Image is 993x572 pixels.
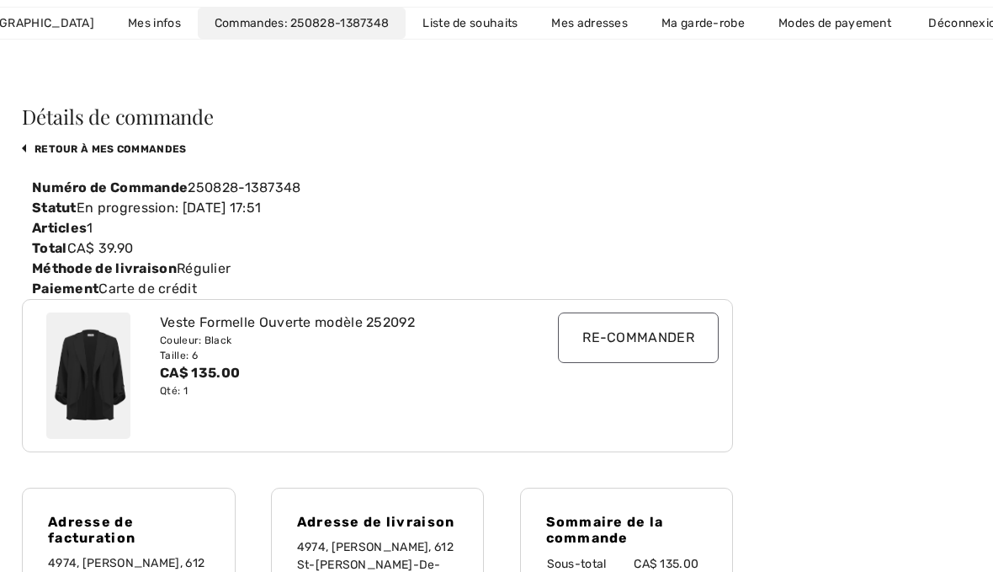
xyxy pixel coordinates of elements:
a: Liste de souhaits [406,8,534,39]
div: Couleur: Black [160,333,538,348]
div: Carte de crédit [22,279,733,299]
div: Qté: 1 [160,383,538,398]
label: Paiement [32,279,98,299]
h4: Adresse de facturation [48,514,210,546]
div: 1 [22,218,733,238]
div: CA$ 135.00 [160,363,538,383]
label: Numéro de Commande [32,178,188,198]
a: Mes adresses [534,8,645,39]
a: retour à mes commandes [22,143,187,155]
a: Mes infos [111,8,198,39]
div: Régulier [22,259,733,279]
label: Total [32,238,67,259]
div: Veste Formelle Ouverte modèle 252092 [160,313,538,333]
label: Méthode de livraison [32,259,177,279]
div: En progression: [DATE] 17:51 [22,198,733,218]
h3: Détails de commande [22,106,733,126]
div: 250828-1387348 [22,178,733,198]
a: 250828-1387348 [284,16,390,30]
a: Ma garde-robe [645,8,762,39]
a: Modes de payement [762,8,908,39]
div: Taille: 6 [160,348,538,363]
label: Articles [32,218,87,238]
label: Statut [32,198,77,218]
h4: Adresse de livraison [297,514,459,530]
a: Commandes [198,8,406,39]
img: joseph-ribkoff-jackets-blazers-black_252092d_1_ae46_search.jpg [46,313,130,439]
input: Re-commander [558,313,719,363]
h4: Sommaire de la commande [546,514,708,546]
div: CA$ 39.90 [22,238,733,259]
